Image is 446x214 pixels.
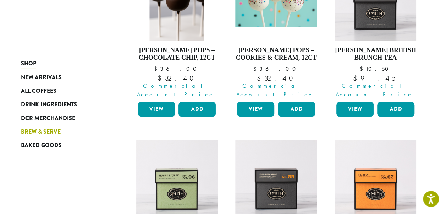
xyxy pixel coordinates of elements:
[21,128,61,137] span: Brew & Serve
[253,65,259,73] span: $
[21,70,106,84] a: New Arrivals
[21,59,36,68] span: Shop
[21,57,106,70] a: Shop
[253,65,299,73] bdi: 36.00
[257,74,296,83] bdi: 32.40
[21,100,77,109] span: Drink Ingredients
[21,139,106,152] a: Baked Goods
[21,141,62,150] span: Baked Goods
[257,74,264,83] span: $
[21,125,106,139] a: Brew & Serve
[335,47,416,62] h4: [PERSON_NAME] British Brunch Tea
[359,65,365,73] span: $
[138,102,175,117] a: View
[21,98,106,111] a: Drink Ingredients
[21,114,75,123] span: DCR Merchandise
[336,102,374,117] a: View
[21,84,106,98] a: All Coffees
[178,102,216,117] button: Add
[235,47,317,62] h4: [PERSON_NAME] Pops – Cookies & Cream, 12ct
[154,65,160,73] span: $
[332,82,416,99] span: Commercial Account Price
[353,74,398,83] bdi: 9.45
[237,102,274,117] a: View
[278,102,315,117] button: Add
[157,74,165,83] span: $
[232,82,317,99] span: Commercial Account Price
[359,65,391,73] bdi: 10.50
[21,73,62,82] span: New Arrivals
[136,47,218,62] h4: [PERSON_NAME] Pops – Chocolate Chip, 12ct
[21,112,106,125] a: DCR Merchandise
[154,65,200,73] bdi: 36.00
[157,74,196,83] bdi: 32.40
[377,102,414,117] button: Add
[353,74,360,83] span: $
[21,87,56,96] span: All Coffees
[133,82,218,99] span: Commercial Account Price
